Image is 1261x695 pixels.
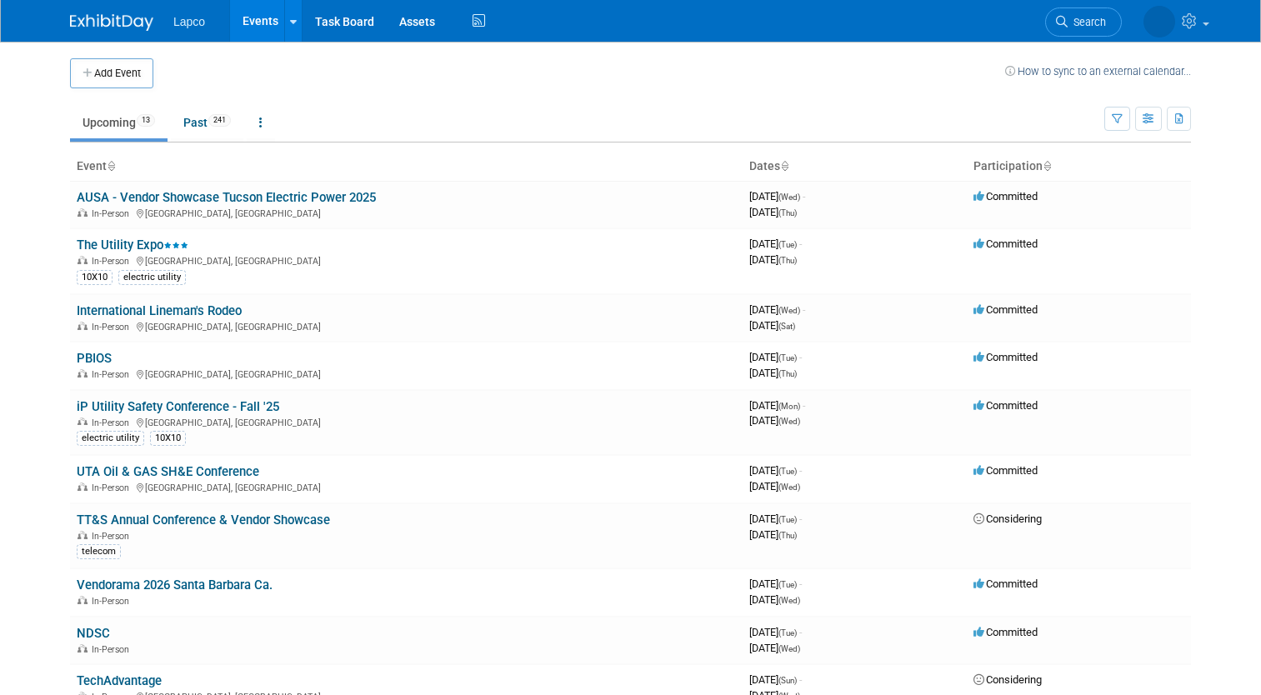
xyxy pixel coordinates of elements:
img: In-Person Event [78,531,88,539]
span: Considering [973,673,1042,686]
span: (Thu) [778,208,797,217]
span: [DATE] [749,528,797,541]
span: (Tue) [778,240,797,249]
span: Committed [973,577,1038,590]
span: (Tue) [778,467,797,476]
a: The Utility Expo [77,237,188,252]
a: Sort by Event Name [107,159,115,172]
span: [DATE] [749,464,802,477]
span: In-Person [92,322,134,332]
span: [DATE] [749,414,800,427]
span: Committed [973,464,1038,477]
div: [GEOGRAPHIC_DATA], [GEOGRAPHIC_DATA] [77,253,736,267]
a: International Lineman's Rodeo [77,303,242,318]
span: Considering [973,512,1042,525]
img: In-Person Event [78,644,88,652]
div: [GEOGRAPHIC_DATA], [GEOGRAPHIC_DATA] [77,206,736,219]
span: (Wed) [778,192,800,202]
span: [DATE] [749,206,797,218]
span: (Tue) [778,628,797,637]
span: - [803,399,805,412]
span: [DATE] [749,673,802,686]
div: [GEOGRAPHIC_DATA], [GEOGRAPHIC_DATA] [77,480,736,493]
a: Search [1045,7,1122,37]
span: [DATE] [749,399,805,412]
span: (Thu) [778,531,797,540]
span: (Wed) [778,306,800,315]
img: In-Person Event [78,208,88,217]
a: PBIOS [77,351,112,366]
span: [DATE] [749,593,800,606]
span: In-Person [92,208,134,219]
span: (Tue) [778,353,797,362]
span: (Wed) [778,596,800,605]
img: ExhibitDay [70,14,153,31]
div: electric utility [77,431,144,446]
span: Committed [973,399,1038,412]
span: [DATE] [749,237,802,250]
span: 241 [208,114,231,127]
span: [DATE] [749,303,805,316]
span: Committed [973,626,1038,638]
a: Past241 [171,107,243,138]
span: (Wed) [778,482,800,492]
span: In-Person [92,256,134,267]
span: In-Person [92,369,134,380]
a: UTA Oil & GAS SH&E Conference [77,464,259,479]
th: Event [70,152,743,181]
span: (Thu) [778,369,797,378]
a: How to sync to an external calendar... [1005,65,1191,77]
span: - [799,512,802,525]
img: In-Person Event [78,417,88,426]
a: TechAdvantage [77,673,162,688]
span: [DATE] [749,351,802,363]
img: Marian Meiss [1143,6,1175,37]
span: 13 [137,114,155,127]
div: telecom [77,544,121,559]
span: (Sun) [778,676,797,685]
span: - [803,303,805,316]
span: Lapco [173,15,205,28]
div: [GEOGRAPHIC_DATA], [GEOGRAPHIC_DATA] [77,415,736,428]
th: Dates [743,152,967,181]
span: - [799,626,802,638]
img: In-Person Event [78,369,88,377]
a: AUSA - Vendor Showcase Tucson Electric Power 2025 [77,190,376,205]
a: NDSC [77,626,110,641]
img: In-Person Event [78,256,88,264]
span: (Sat) [778,322,795,331]
img: In-Person Event [78,482,88,491]
div: 10X10 [150,431,186,446]
span: [DATE] [749,190,805,202]
a: Sort by Start Date [780,159,788,172]
span: [DATE] [749,577,802,590]
button: Add Event [70,58,153,88]
span: (Wed) [778,644,800,653]
div: [GEOGRAPHIC_DATA], [GEOGRAPHIC_DATA] [77,367,736,380]
span: [DATE] [749,253,797,266]
span: - [799,351,802,363]
span: [DATE] [749,626,802,638]
a: Sort by Participation Type [1043,159,1051,172]
img: In-Person Event [78,322,88,330]
span: In-Person [92,417,134,428]
span: (Wed) [778,417,800,426]
span: - [799,673,802,686]
span: Search [1068,16,1106,28]
span: Committed [973,303,1038,316]
span: Committed [973,351,1038,363]
span: [DATE] [749,480,800,492]
span: In-Person [92,531,134,542]
span: In-Person [92,596,134,607]
span: (Thu) [778,256,797,265]
div: [GEOGRAPHIC_DATA], [GEOGRAPHIC_DATA] [77,319,736,332]
span: [DATE] [749,319,795,332]
span: - [803,190,805,202]
span: [DATE] [749,367,797,379]
span: (Tue) [778,515,797,524]
span: (Tue) [778,580,797,589]
span: (Mon) [778,402,800,411]
a: iP Utility Safety Conference - Fall '25 [77,399,279,414]
span: [DATE] [749,512,802,525]
div: 10X10 [77,270,113,285]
